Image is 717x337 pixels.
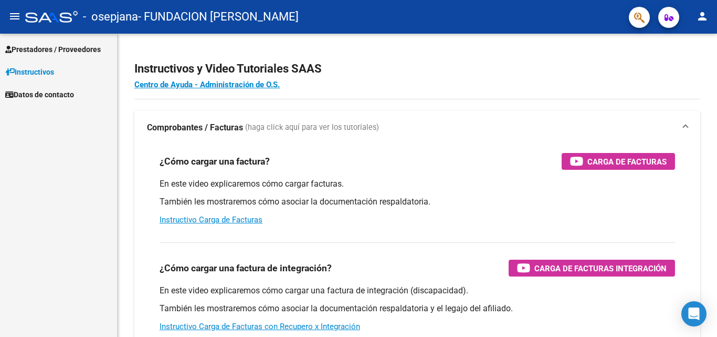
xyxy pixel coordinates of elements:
mat-expansion-panel-header: Comprobantes / Facturas (haga click aquí para ver los tutoriales) [134,111,700,145]
span: Carga de Facturas [587,155,667,168]
span: (haga click aquí para ver los tutoriales) [245,122,379,134]
div: Open Intercom Messenger [681,301,707,326]
p: También les mostraremos cómo asociar la documentación respaldatoria y el legajo del afiliado. [160,303,675,314]
mat-icon: menu [8,10,21,23]
p: En este video explicaremos cómo cargar facturas. [160,178,675,190]
span: Datos de contacto [5,89,74,100]
a: Instructivo Carga de Facturas [160,215,262,224]
mat-icon: person [696,10,709,23]
h3: ¿Cómo cargar una factura de integración? [160,261,332,275]
span: - FUNDACION [PERSON_NAME] [138,5,299,28]
strong: Comprobantes / Facturas [147,122,243,134]
p: También les mostraremos cómo asociar la documentación respaldatoria. [160,196,675,208]
h3: ¿Cómo cargar una factura? [160,154,270,169]
span: - osepjana [83,5,138,28]
button: Carga de Facturas [562,153,675,170]
button: Carga de Facturas Integración [509,260,675,277]
span: Carga de Facturas Integración [534,262,667,275]
a: Instructivo Carga de Facturas con Recupero x Integración [160,322,360,331]
h2: Instructivos y Video Tutoriales SAAS [134,59,700,79]
span: Prestadores / Proveedores [5,44,101,55]
a: Centro de Ayuda - Administración de O.S. [134,80,280,89]
p: En este video explicaremos cómo cargar una factura de integración (discapacidad). [160,285,675,297]
span: Instructivos [5,66,54,78]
